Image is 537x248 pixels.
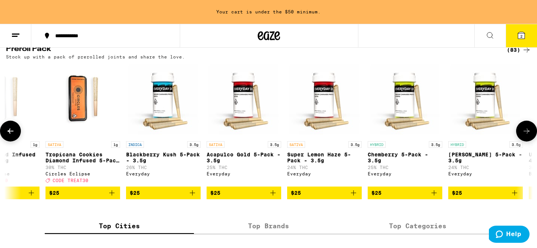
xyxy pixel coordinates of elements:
p: 3.5g [509,141,523,148]
span: $25 [49,190,59,196]
button: Add to bag [207,187,281,199]
p: SATIVA [287,141,305,148]
span: 2 [520,34,522,38]
span: CODE TREAT30 [53,178,88,183]
p: 3.5g [429,141,442,148]
p: 26% THC [126,165,201,170]
div: Circles Eclipse [45,171,120,176]
span: $25 [291,190,301,196]
button: Add to bag [448,187,523,199]
a: (83) [507,45,531,54]
label: Top Cities [45,218,194,234]
a: Open page for Papaya Kush 5-Pack - 3.5g from Everyday [448,63,523,187]
h2: Preroll Pack [6,45,494,54]
img: Everyday - Chemberry 5-Pack - 3.5g [368,63,442,137]
button: Add to bag [126,187,201,199]
p: 1g [111,141,120,148]
p: 24% THC [448,165,523,170]
button: Redirect to URL [0,0,407,54]
p: [PERSON_NAME] 5-Pack - 3.5g [448,152,523,163]
p: HYBRID [368,141,386,148]
p: HYBRID [448,141,466,148]
div: Everyday [448,171,523,176]
div: Everyday [368,171,442,176]
a: Open page for Super Lemon Haze 5-Pack - 3.5g from Everyday [287,63,362,187]
p: SATIVA [45,141,63,148]
div: tabs [45,218,492,234]
div: Everyday [287,171,362,176]
p: 25% THC [368,165,442,170]
a: Open page for Blackberry Kush 5-Pack - 3.5g from Everyday [126,63,201,187]
p: 25% THC [207,165,281,170]
p: Super Lemon Haze 5-Pack - 3.5g [287,152,362,163]
button: Add to bag [287,187,362,199]
a: Open page for Tropicana Cookies Diamond Infused 5-Pack - 3.5g from Circles Eclipse [45,63,120,187]
p: 3.5g [268,141,281,148]
p: 3.5g [348,141,362,148]
button: Add to bag [45,187,120,199]
img: Circles Eclipse - Tropicana Cookies Diamond Infused 5-Pack - 3.5g [45,63,120,137]
div: Everyday [207,171,281,176]
span: $25 [210,190,220,196]
label: Top Brands [194,218,343,234]
a: Open page for Acapulco Gold 5-Pack - 3.5g from Everyday [207,63,281,187]
img: Everyday - Papaya Kush 5-Pack - 3.5g [448,63,523,137]
p: Chemberry 5-Pack - 3.5g [368,152,442,163]
p: 24% THC [287,165,362,170]
a: Open page for Chemberry 5-Pack - 3.5g from Everyday [368,63,442,187]
p: 3.5g [187,141,201,148]
p: SATIVA [207,141,224,148]
img: Everyday - Acapulco Gold 5-Pack - 3.5g [207,63,281,137]
p: Blackberry Kush 5-Pack - 3.5g [126,152,201,163]
span: $25 [371,190,381,196]
p: Acapulco Gold 5-Pack - 3.5g [207,152,281,163]
p: Stock up with a pack of prerolled joints and share the love. [6,54,185,59]
p: Tropicana Cookies Diamond Infused 5-Pack - 3.5g [45,152,120,163]
span: $25 [452,190,462,196]
p: INDICA [126,141,144,148]
iframe: Opens a widget where you can find more information [489,226,530,244]
div: Everyday [126,171,201,176]
img: Everyday - Super Lemon Haze 5-Pack - 3.5g [287,63,362,137]
button: Add to bag [368,187,442,199]
p: 30% THC [45,165,120,170]
span: $25 [130,190,140,196]
p: 1g [31,141,40,148]
img: Everyday - Blackberry Kush 5-Pack - 3.5g [126,63,201,137]
label: Top Categories [343,218,492,234]
button: 2 [506,24,537,47]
